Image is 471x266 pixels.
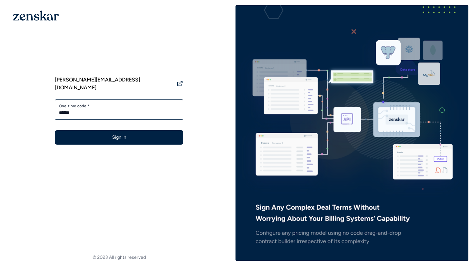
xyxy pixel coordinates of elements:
label: One-time code * [59,103,179,109]
footer: © 2023 All rights reserved [3,254,235,261]
button: Sign In [55,130,183,145]
span: [PERSON_NAME][EMAIL_ADDRESS][DOMAIN_NAME] [55,76,174,92]
img: 1OGAJ2xQqyY4LXKgY66KYq0eOWRCkrZdAb3gUhuVAqdWPZE9SRJmCz+oDMSn4zDLXe31Ii730ItAGKgCKgCCgCikA4Av8PJUP... [13,10,59,21]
